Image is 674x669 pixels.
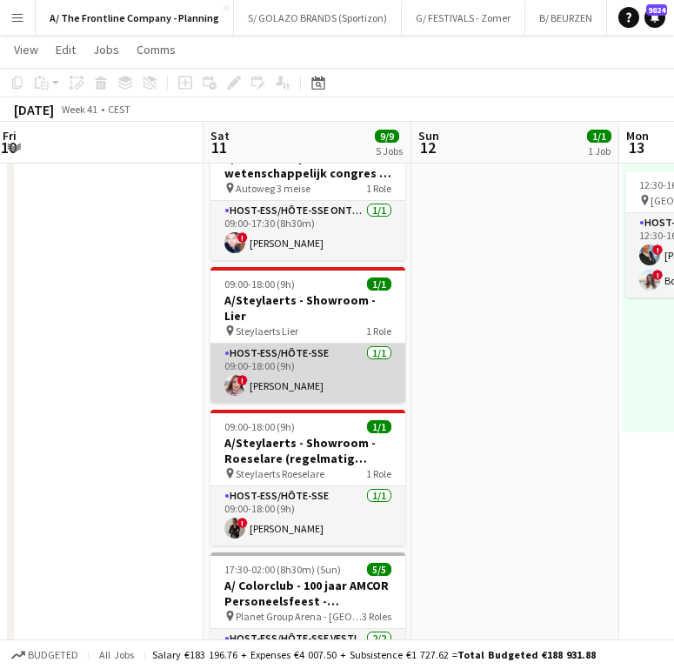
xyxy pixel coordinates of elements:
span: 09:00-18:00 (9h) [224,278,295,291]
app-job-card: 09:00-18:00 (9h)1/1A/Steylaerts - Showroom - Roeselare (regelmatig terugkerende opdracht) Steylae... [210,410,405,545]
h3: A/Steylaerts - Showroom - Lier [210,292,405,324]
a: View [7,38,45,61]
span: 9824 [646,4,667,16]
span: View [14,42,38,57]
span: 12 [416,137,439,157]
span: 1/1 [587,130,611,143]
span: Steylaerts Roeselare [236,467,324,480]
span: Edit [56,42,76,57]
span: Autoweg 3 meise [236,182,310,195]
span: Sat [210,128,230,144]
span: 11 [208,137,230,157]
button: G/ FESTIVALS - Zomer [402,1,525,35]
app-card-role: Host-ess/Hôte-sse1/109:00-18:00 (9h)![PERSON_NAME] [210,344,405,403]
span: 17:30-02:00 (8h30m) (Sun) [224,563,341,576]
span: Total Budgeted €188 931.88 [457,648,596,661]
span: 09:00-18:00 (9h) [224,420,295,433]
span: Mon [626,128,649,144]
span: All jobs [96,648,137,661]
span: Budgeted [28,649,78,661]
span: Fri [3,128,17,144]
a: Comms [130,38,183,61]
app-job-card: 09:00-17:30 (8h30m)1/1A/ Izidok - Bayer - Medisch wetenschappelijk congres - Meise Autoweg 3 meis... [210,124,405,260]
span: Planet Group Arena - [GEOGRAPHIC_DATA] [236,610,362,623]
span: Week 41 [57,103,101,116]
a: 9824 [644,7,665,28]
button: Budgeted [9,646,81,665]
div: [DATE] [14,101,54,118]
span: 5/5 [367,563,391,576]
app-job-card: 09:00-18:00 (9h)1/1A/Steylaerts - Showroom - Lier Steylaerts Lier1 RoleHost-ess/Hôte-sse1/109:00-... [210,267,405,403]
button: S/ GOLAZO BRANDS (Sportizon) [234,1,402,35]
span: Sun [418,128,439,144]
span: ! [237,232,248,243]
a: Jobs [86,38,126,61]
span: 13 [624,137,649,157]
span: 3 Roles [362,610,391,623]
div: Salary €183 196.76 + Expenses €4 007.50 + Subsistence €1 727.62 = [152,648,596,661]
span: 1/1 [367,420,391,433]
span: ! [652,244,663,255]
span: 1 Role [366,182,391,195]
h3: A/Steylaerts - Showroom - Roeselare (regelmatig terugkerende opdracht) [210,435,405,466]
button: A/ The Frontline Company - Planning [36,1,234,35]
span: ! [237,518,248,528]
app-card-role: Host-ess/Hôte-sse Onthaal-Accueill1/109:00-17:30 (8h30m)![PERSON_NAME] [210,201,405,260]
h3: A/ Izidok - Bayer - Medisch wetenschappelijk congres - Meise [210,150,405,181]
button: B/ BEURZEN [525,1,607,35]
span: ! [237,375,248,385]
div: CEST [108,103,130,116]
span: ! [652,270,663,280]
h3: A/ Colorclub - 100 jaar AMCOR Personeelsfeest - [GEOGRAPHIC_DATA] [210,578,405,609]
span: 1/1 [367,278,391,291]
span: Comms [137,42,176,57]
div: 5 Jobs [376,144,403,157]
span: 1 Role [366,324,391,338]
span: Steylaerts Lier [236,324,298,338]
app-card-role: Host-ess/Hôte-sse1/109:00-18:00 (9h)![PERSON_NAME] [210,486,405,545]
a: Edit [49,38,83,61]
span: 1 Role [366,467,391,480]
span: 9/9 [375,130,399,143]
div: 1 Job [588,144,611,157]
span: Jobs [93,42,119,57]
